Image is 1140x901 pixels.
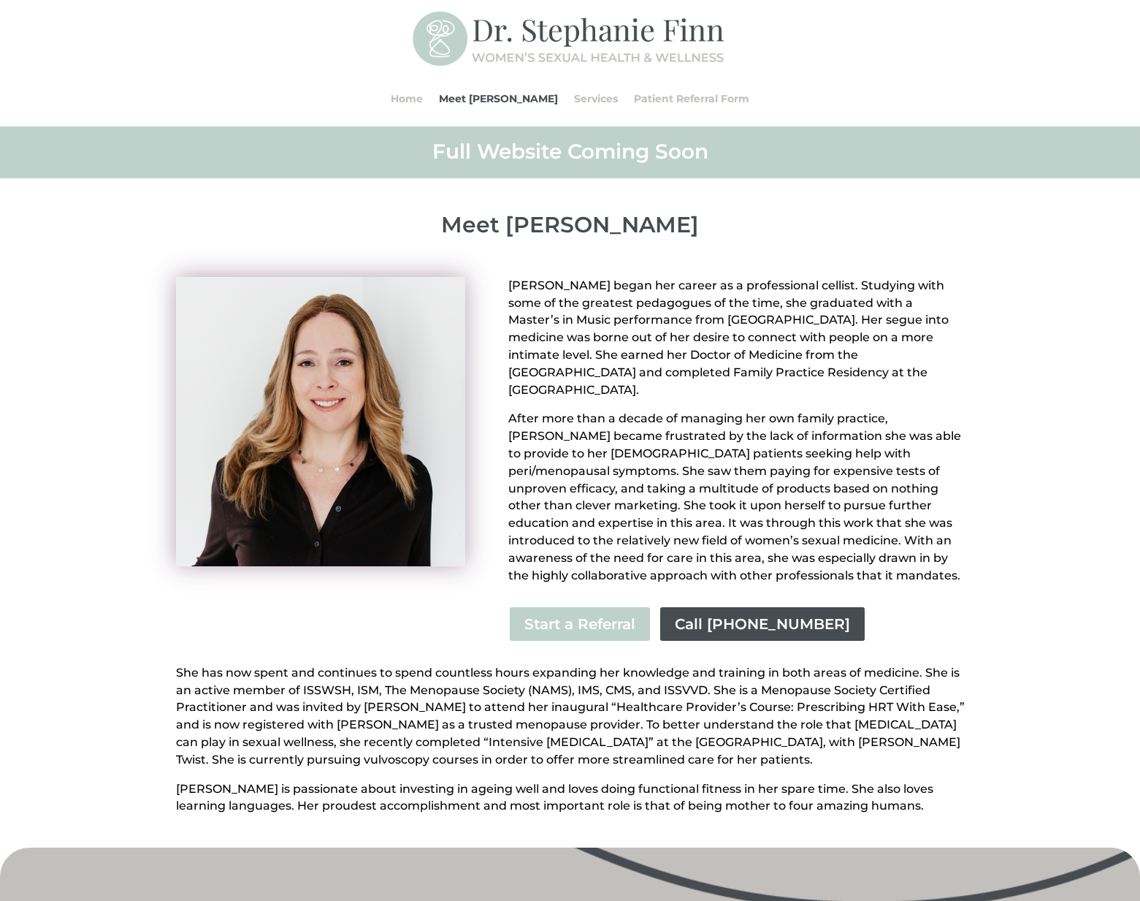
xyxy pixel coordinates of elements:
[176,212,965,238] p: Meet [PERSON_NAME]
[634,71,749,126] a: Patient Referral Form
[574,71,618,126] a: Services
[391,71,423,126] a: Home
[439,71,558,126] a: Meet [PERSON_NAME]
[176,277,465,566] img: Stephanie Finn Headshot 02
[508,410,964,584] p: After more than a decade of managing her own family practice, [PERSON_NAME] became frustrated by ...
[508,606,651,642] a: Start a Referral
[659,606,866,642] a: Call [PHONE_NUMBER]
[176,138,965,172] h2: Full Website Coming Soon
[176,664,965,780] p: She has now spent and continues to spend countless hours expanding her knowledge and training in ...
[176,780,965,816] p: [PERSON_NAME] is passionate about investing in ageing well and loves doing functional fitness in ...
[508,277,964,411] p: [PERSON_NAME] began her career as a professional cellist. Studying with some of the greatest peda...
